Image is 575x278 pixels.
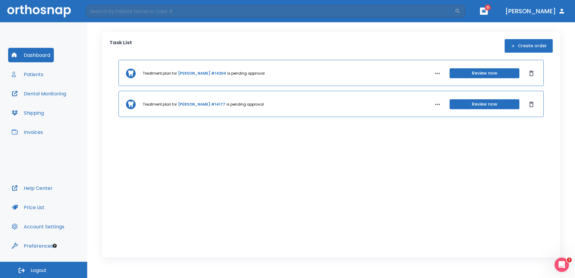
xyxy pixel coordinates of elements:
[143,102,177,107] p: Treatment plan for
[178,71,226,76] a: [PERSON_NAME] #14204
[8,106,48,120] button: Shipping
[226,102,264,107] p: is pending approval
[527,69,536,78] button: Dismiss
[527,100,536,109] button: Dismiss
[8,239,57,253] button: Preferences
[227,71,265,76] p: is pending approval
[109,39,132,53] p: Task List
[450,68,519,78] button: Review now
[450,99,519,109] button: Review now
[178,102,225,107] a: [PERSON_NAME] #14177
[8,219,68,234] button: Account Settings
[143,71,177,76] p: Treatment plan for
[31,267,47,274] span: Logout
[567,258,572,262] span: 1
[8,48,54,62] button: Dashboard
[8,125,47,139] button: Invoices
[505,39,553,53] button: Create order
[503,6,568,17] button: [PERSON_NAME]
[8,200,48,215] button: Price List
[555,258,569,272] iframe: Intercom live chat
[86,5,455,17] input: Search by Patient Name or Case #
[52,243,57,249] div: Tooltip anchor
[485,5,491,11] span: 9
[8,86,70,101] button: Dental Monitoring
[8,67,47,82] button: Patients
[8,181,56,195] button: Help Center
[7,5,71,17] img: Orthosnap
